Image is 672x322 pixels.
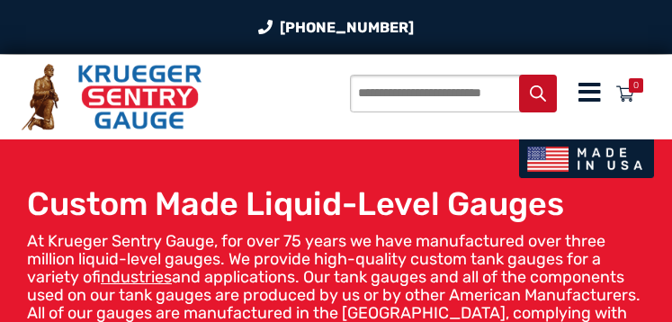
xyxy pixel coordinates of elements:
[258,16,414,39] a: Phone Number
[27,184,645,223] h1: Custom Made Liquid-Level Gauges
[519,139,654,178] img: Made In USA
[22,64,202,130] img: Krueger Sentry Gauge
[578,88,601,105] a: Menu Icon
[633,78,639,93] div: 0
[101,267,172,287] a: industries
